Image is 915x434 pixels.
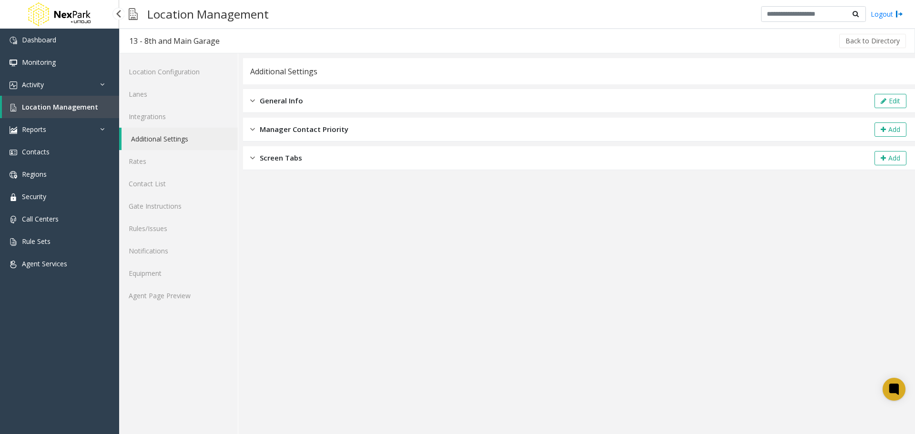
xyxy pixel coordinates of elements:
div: 13 - 8th and Main Garage [129,35,220,47]
button: Add [874,151,906,165]
span: Screen Tabs [260,152,302,163]
button: Add [874,122,906,137]
span: General Info [260,95,303,106]
a: Notifications [119,240,238,262]
span: Location Management [22,102,98,111]
img: 'icon' [10,126,17,134]
a: Contact List [119,172,238,195]
a: Logout [871,9,903,19]
a: Location Management [2,96,119,118]
button: Back to Directory [839,34,906,48]
h3: Location Management [142,2,274,26]
span: Manager Contact Priority [260,124,348,135]
a: Location Configuration [119,61,238,83]
span: Security [22,192,46,201]
img: 'icon' [10,193,17,201]
span: Reports [22,125,46,134]
a: Agent Page Preview [119,284,238,307]
a: Gate Instructions [119,195,238,217]
img: 'icon' [10,59,17,67]
span: Regions [22,170,47,179]
img: logout [895,9,903,19]
a: Additional Settings [122,128,238,150]
span: Activity [22,80,44,89]
img: 'icon' [10,171,17,179]
a: Equipment [119,262,238,284]
a: Integrations [119,105,238,128]
img: pageIcon [129,2,138,26]
button: Edit [874,94,906,108]
a: Rules/Issues [119,217,238,240]
img: 'icon' [10,81,17,89]
span: Rule Sets [22,237,51,246]
img: closed [250,152,255,163]
img: 'icon' [10,238,17,246]
img: 'icon' [10,104,17,111]
img: 'icon' [10,37,17,44]
a: Lanes [119,83,238,105]
span: Dashboard [22,35,56,44]
span: Contacts [22,147,50,156]
div: Additional Settings [250,65,317,78]
img: closed [250,124,255,135]
span: Monitoring [22,58,56,67]
span: Call Centers [22,214,59,223]
img: 'icon' [10,149,17,156]
img: 'icon' [10,216,17,223]
img: closed [250,95,255,106]
span: Agent Services [22,259,67,268]
a: Rates [119,150,238,172]
img: 'icon' [10,261,17,268]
